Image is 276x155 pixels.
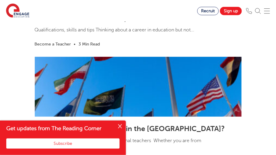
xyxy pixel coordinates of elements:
[220,7,242,15] a: Sign up
[114,121,126,133] button: Close
[246,8,252,14] img: Phone
[71,41,79,48] li: •
[264,8,270,14] img: Mobile Menu
[201,9,215,13] span: Recruit
[6,139,120,149] button: Subscribe
[79,41,100,48] li: 3 Min Read
[35,26,242,40] p: Qualifications, skills and tips Thinking about a career in education but not...
[35,124,225,133] a: How to relocate and teach in the [GEOGRAPHIC_DATA]?
[6,125,113,132] h4: Get updates from The Reading Corner
[197,7,219,15] a: Recruit
[6,4,29,19] img: Engage Education
[35,41,71,48] li: Become a Teacher
[255,8,261,14] img: Search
